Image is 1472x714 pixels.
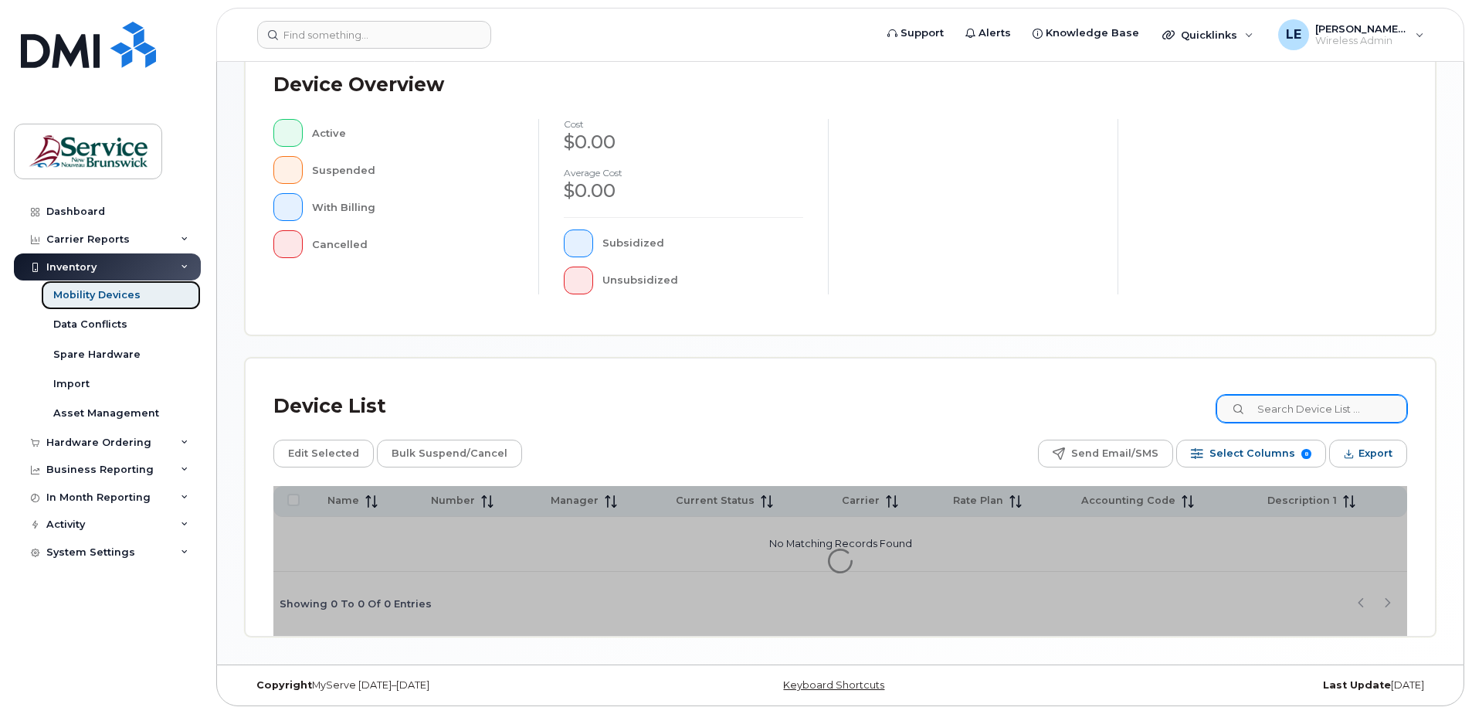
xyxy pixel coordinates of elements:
span: Alerts [979,25,1011,41]
h4: Average cost [564,168,803,178]
span: Select Columns [1209,442,1295,465]
div: Suspended [312,156,514,184]
a: Support [877,18,955,49]
span: Edit Selected [288,442,359,465]
span: Send Email/SMS [1071,442,1158,465]
div: With Billing [312,193,514,221]
a: Keyboard Shortcuts [783,679,884,691]
div: $0.00 [564,178,803,204]
div: Quicklinks [1151,19,1264,50]
span: Wireless Admin [1315,35,1408,47]
div: Lofstrom, Erin (SD/DS) [1267,19,1435,50]
div: [DATE] [1039,679,1436,692]
div: Subsidized [602,229,804,257]
span: Knowledge Base [1046,25,1139,41]
span: 8 [1301,449,1311,459]
button: Send Email/SMS [1038,440,1173,467]
span: Bulk Suspend/Cancel [392,442,507,465]
button: Select Columns 8 [1176,440,1326,467]
span: [PERSON_NAME] (SD/DS) [1315,22,1408,35]
input: Find something... [257,21,491,49]
strong: Copyright [256,679,312,691]
span: Support [900,25,944,41]
div: $0.00 [564,129,803,155]
div: Active [312,119,514,147]
div: Device List [273,386,386,427]
span: LE [1286,25,1301,44]
div: Unsubsidized [602,267,804,294]
div: Cancelled [312,230,514,258]
h4: cost [564,119,803,129]
button: Export [1329,440,1407,467]
a: Knowledge Base [1022,18,1150,49]
input: Search Device List ... [1216,395,1407,423]
button: Bulk Suspend/Cancel [377,440,522,467]
div: MyServe [DATE]–[DATE] [245,679,642,692]
a: Alerts [955,18,1022,49]
div: Device Overview [273,65,444,105]
span: Quicklinks [1181,29,1237,41]
button: Edit Selected [273,440,374,467]
strong: Last Update [1323,679,1391,691]
span: Export [1358,442,1392,465]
